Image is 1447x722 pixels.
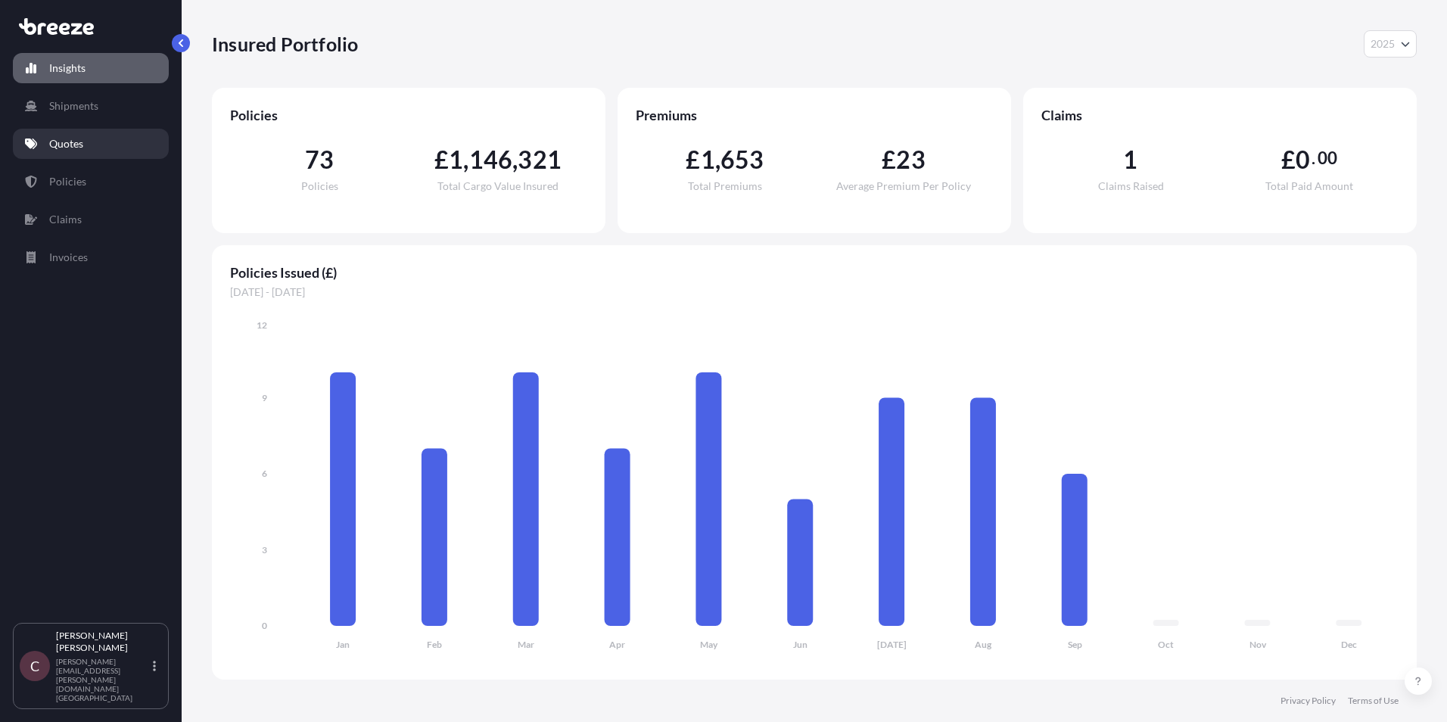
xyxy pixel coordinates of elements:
p: Policies [49,174,86,189]
a: Policies [13,166,169,197]
tspan: Mar [518,639,534,650]
span: Total Cargo Value Insured [437,181,559,191]
p: [PERSON_NAME] [PERSON_NAME] [56,630,150,654]
span: Claims [1041,106,1399,124]
span: [DATE] - [DATE] [230,285,1399,300]
span: 23 [896,148,925,172]
p: Quotes [49,136,83,151]
span: £ [1281,148,1296,172]
tspan: Apr [609,639,625,650]
tspan: 3 [262,544,267,556]
tspan: 12 [257,319,267,331]
span: Premiums [636,106,993,124]
span: 653 [720,148,764,172]
span: 2025 [1371,36,1395,51]
span: Total Paid Amount [1265,181,1353,191]
tspan: Dec [1341,639,1357,650]
tspan: Jan [336,639,350,650]
tspan: Feb [427,639,442,650]
tspan: Sep [1068,639,1082,650]
p: [PERSON_NAME][EMAIL_ADDRESS][PERSON_NAME][DOMAIN_NAME][GEOGRAPHIC_DATA] [56,657,150,702]
span: C [30,658,39,674]
a: Privacy Policy [1281,695,1336,707]
span: 146 [469,148,513,172]
tspan: 0 [262,620,267,631]
p: Claims [49,212,82,227]
tspan: Oct [1158,639,1174,650]
span: 1 [1123,148,1137,172]
tspan: 9 [262,392,267,403]
p: Shipments [49,98,98,114]
tspan: Nov [1249,639,1267,650]
span: Total Premiums [688,181,762,191]
span: £ [686,148,700,172]
span: 321 [518,148,562,172]
a: Claims [13,204,169,235]
span: , [463,148,468,172]
span: 73 [305,148,334,172]
span: £ [434,148,449,172]
a: Quotes [13,129,169,159]
span: Policies [230,106,587,124]
span: , [512,148,518,172]
span: 1 [701,148,715,172]
a: Terms of Use [1348,695,1399,707]
span: £ [882,148,896,172]
span: . [1312,152,1315,164]
span: 1 [449,148,463,172]
span: Policies [301,181,338,191]
span: 00 [1318,152,1337,164]
p: Invoices [49,250,88,265]
span: , [715,148,720,172]
p: Insights [49,61,86,76]
tspan: Aug [975,639,992,650]
a: Shipments [13,91,169,121]
tspan: Jun [793,639,808,650]
button: Year Selector [1364,30,1417,58]
tspan: May [700,639,718,650]
span: Claims Raised [1098,181,1164,191]
tspan: [DATE] [877,639,907,650]
p: Insured Portfolio [212,32,358,56]
span: Policies Issued (£) [230,263,1399,282]
span: 0 [1296,148,1310,172]
tspan: 6 [262,468,267,479]
a: Insights [13,53,169,83]
a: Invoices [13,242,169,272]
span: Average Premium Per Policy [836,181,971,191]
